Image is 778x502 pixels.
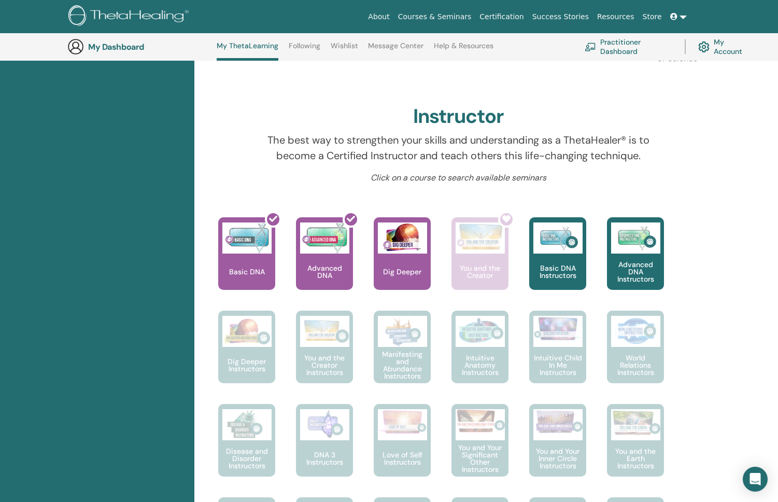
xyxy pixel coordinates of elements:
[218,448,275,469] p: Disease and Disorder Instructors
[39,61,93,68] div: Domain Overview
[300,222,349,254] img: Advanced DNA
[451,311,508,404] a: Intuitive Anatomy Instructors Intuitive Anatomy Instructors
[533,222,583,254] img: Basic DNA Instructors
[456,409,505,433] img: You and Your Significant Other Instructors
[451,264,508,279] p: You and the Creator
[451,354,508,376] p: Intuitive Anatomy Instructors
[222,409,272,440] img: Disease and Disorder Instructors
[593,7,639,26] a: Resources
[363,46,407,90] p: Instructor
[611,409,660,436] img: You and the Earth Instructors
[29,17,51,25] div: v 4.0.25
[456,316,505,347] img: Intuitive Anatomy Instructors
[374,451,431,466] p: Love of Self Instructors
[510,46,553,90] p: Master
[67,38,84,55] img: generic-user-icon.jpg
[218,311,275,404] a: Dig Deeper Instructors Dig Deeper Instructors
[528,7,593,26] a: Success Stories
[529,311,586,404] a: Intuitive Child In Me Instructors Intuitive Child In Me Instructors
[218,404,275,497] a: Disease and Disorder Instructors Disease and Disorder Instructors
[296,451,353,466] p: DNA 3 Instructors
[217,46,261,90] p: Practitioner
[607,448,664,469] p: You and the Earth Instructors
[413,105,504,129] h2: Instructor
[222,222,272,254] img: Basic DNA
[296,354,353,376] p: You and the Creator Instructors
[331,41,358,58] a: Wishlist
[585,35,672,58] a: Practitioner Dashboard
[296,404,353,497] a: DNA 3 Instructors DNA 3 Instructors
[217,41,278,61] a: My ThetaLearning
[218,217,275,311] a: Basic DNA Basic DNA
[611,316,660,347] img: World Relations Instructors
[607,404,664,497] a: You and the Earth Instructors You and the Earth Instructors
[68,5,192,29] img: logo.png
[529,354,586,376] p: Intuitive Child In Me Instructors
[289,41,320,58] a: Following
[374,351,431,380] p: Manifesting and Abundance Instructors
[300,409,349,440] img: DNA 3 Instructors
[475,7,528,26] a: Certification
[378,409,427,435] img: Love of Self Instructors
[364,7,393,26] a: About
[296,217,353,311] a: Advanced DNA Advanced DNA
[222,316,272,347] img: Dig Deeper Instructors
[218,358,275,372] p: Dig Deeper Instructors
[378,222,427,254] img: Dig Deeper
[533,316,583,341] img: Intuitive Child In Me Instructors
[434,41,493,58] a: Help & Resources
[451,444,508,473] p: You and Your Significant Other Instructors
[529,448,586,469] p: You and Your Inner Circle Instructors
[533,409,583,434] img: You and Your Inner Circle Instructors
[698,35,751,58] a: My Account
[88,42,192,52] h3: My Dashboard
[27,27,114,35] div: Domain: [DOMAIN_NAME]
[374,311,431,404] a: Manifesting and Abundance Instructors Manifesting and Abundance Instructors
[451,217,508,311] a: You and the Creator You and the Creator
[607,261,664,283] p: Advanced DNA Instructors
[368,41,423,58] a: Message Center
[529,264,586,279] p: Basic DNA Instructors
[607,311,664,404] a: World Relations Instructors World Relations Instructors
[451,404,508,497] a: You and Your Significant Other Instructors You and Your Significant Other Instructors
[639,7,666,26] a: Store
[103,60,111,68] img: tab_keywords_by_traffic_grey.svg
[28,60,36,68] img: tab_domain_overview_orange.svg
[374,404,431,497] a: Love of Self Instructors Love of Self Instructors
[256,172,661,184] p: Click on a course to search available seminars
[17,17,25,25] img: logo_orange.svg
[115,61,175,68] div: Keywords by Traffic
[607,354,664,376] p: World Relations Instructors
[379,268,426,275] p: Dig Deeper
[529,404,586,497] a: You and Your Inner Circle Instructors You and Your Inner Circle Instructors
[607,217,664,311] a: Advanced DNA Instructors Advanced DNA Instructors
[656,46,699,90] p: Certificate of Science
[611,222,660,254] img: Advanced DNA Instructors
[698,39,710,55] img: cog.svg
[296,311,353,404] a: You and the Creator Instructors You and the Creator Instructors
[296,264,353,279] p: Advanced DNA
[743,467,768,492] div: Open Intercom Messenger
[529,217,586,311] a: Basic DNA Instructors Basic DNA Instructors
[256,132,661,163] p: The best way to strengthen your skills and understanding as a ThetaHealer® is to become a Certifi...
[378,316,427,347] img: Manifesting and Abundance Instructors
[17,27,25,35] img: website_grey.svg
[456,222,505,251] img: You and the Creator
[585,43,596,51] img: chalkboard-teacher.svg
[394,7,476,26] a: Courses & Seminars
[300,316,349,347] img: You and the Creator Instructors
[374,217,431,311] a: Dig Deeper Dig Deeper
